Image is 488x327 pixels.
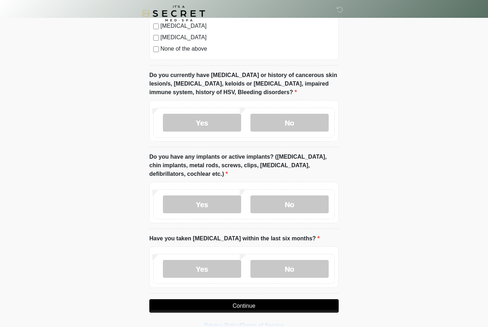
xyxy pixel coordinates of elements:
[149,299,339,313] button: Continue
[250,260,329,278] label: No
[250,114,329,132] label: No
[153,35,159,41] input: [MEDICAL_DATA]
[163,114,241,132] label: Yes
[160,33,335,42] label: [MEDICAL_DATA]
[163,195,241,213] label: Yes
[160,45,335,53] label: None of the above
[163,260,241,278] label: Yes
[149,153,339,178] label: Do you have any implants or active implants? ([MEDICAL_DATA], chin implants, metal rods, screws, ...
[153,46,159,52] input: None of the above
[250,195,329,213] label: No
[142,5,205,21] img: It's A Secret Med Spa Logo
[149,234,320,243] label: Have you taken [MEDICAL_DATA] within the last six months?
[149,71,339,97] label: Do you currently have [MEDICAL_DATA] or history of cancerous skin lesion/s, [MEDICAL_DATA], keloi...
